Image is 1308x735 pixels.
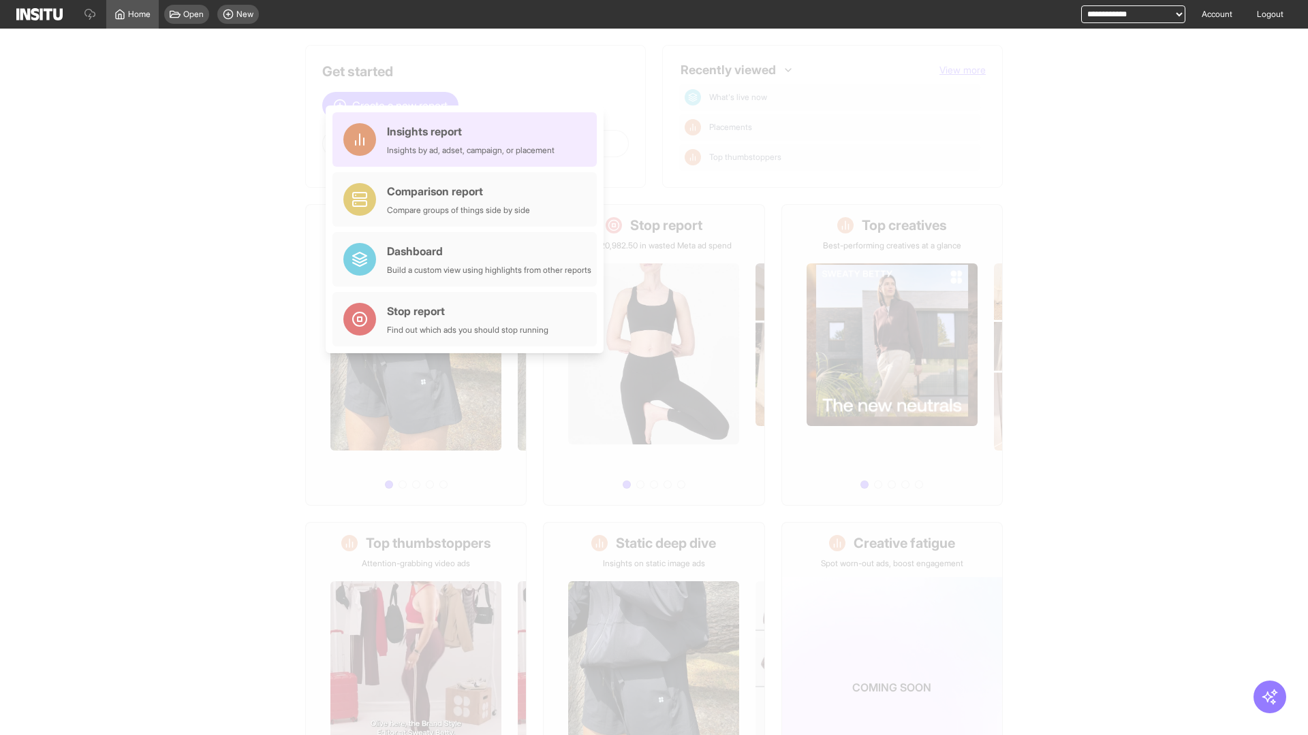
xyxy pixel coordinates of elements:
img: Logo [16,8,63,20]
span: Home [128,9,151,20]
div: Stop report [387,303,548,319]
div: Build a custom view using highlights from other reports [387,265,591,276]
div: Dashboard [387,243,591,259]
div: Compare groups of things side by side [387,205,530,216]
div: Find out which ads you should stop running [387,325,548,336]
div: Comparison report [387,183,530,199]
span: Open [183,9,204,20]
span: New [236,9,253,20]
div: Insights report [387,123,555,140]
div: Insights by ad, adset, campaign, or placement [387,145,555,156]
